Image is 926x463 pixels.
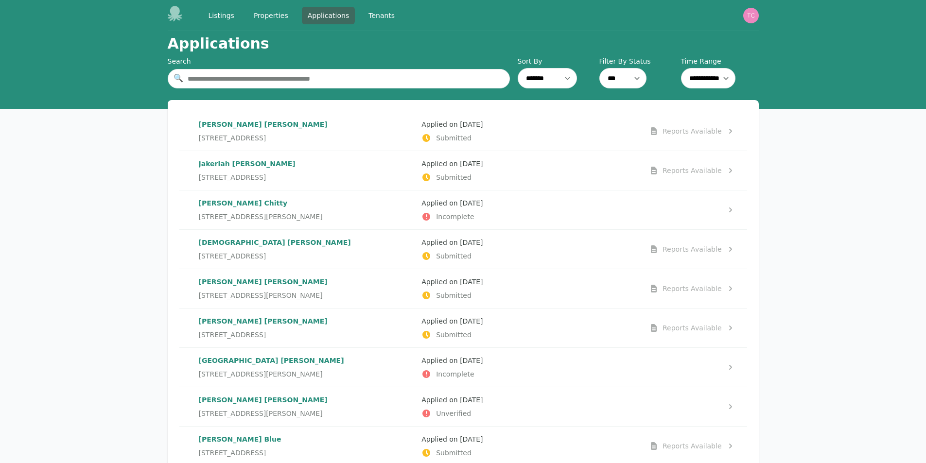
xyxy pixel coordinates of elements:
[663,126,722,136] div: Reports Available
[421,212,637,222] p: Incomplete
[460,396,483,404] time: [DATE]
[421,291,637,300] p: Submitted
[179,269,747,308] a: [PERSON_NAME] [PERSON_NAME][STREET_ADDRESS][PERSON_NAME]Applied on [DATE]SubmittedReports Available
[681,56,759,66] label: Time Range
[363,7,401,24] a: Tenants
[663,323,722,333] div: Reports Available
[421,159,637,169] p: Applied on
[460,120,483,128] time: [DATE]
[199,369,323,379] span: [STREET_ADDRESS][PERSON_NAME]
[199,434,414,444] p: [PERSON_NAME] Blue
[663,284,722,293] div: Reports Available
[460,317,483,325] time: [DATE]
[248,7,294,24] a: Properties
[179,387,747,426] a: [PERSON_NAME] [PERSON_NAME][STREET_ADDRESS][PERSON_NAME]Applied on [DATE]Unverified
[199,251,266,261] span: [STREET_ADDRESS]
[179,348,747,387] a: [GEOGRAPHIC_DATA] [PERSON_NAME][STREET_ADDRESS][PERSON_NAME]Applied on [DATE]Incomplete
[599,56,677,66] label: Filter By Status
[199,395,414,405] p: [PERSON_NAME] [PERSON_NAME]
[179,112,747,151] a: [PERSON_NAME] [PERSON_NAME][STREET_ADDRESS]Applied on [DATE]SubmittedReports Available
[460,239,483,246] time: [DATE]
[421,120,637,129] p: Applied on
[421,330,637,340] p: Submitted
[199,448,266,458] span: [STREET_ADDRESS]
[199,316,414,326] p: [PERSON_NAME] [PERSON_NAME]
[663,441,722,451] div: Reports Available
[199,238,414,247] p: [DEMOGRAPHIC_DATA] [PERSON_NAME]
[460,357,483,364] time: [DATE]
[421,409,637,418] p: Unverified
[199,356,414,365] p: [GEOGRAPHIC_DATA] [PERSON_NAME]
[199,212,323,222] span: [STREET_ADDRESS][PERSON_NAME]
[199,120,414,129] p: [PERSON_NAME] [PERSON_NAME]
[199,133,266,143] span: [STREET_ADDRESS]
[203,7,240,24] a: Listings
[421,448,637,458] p: Submitted
[199,291,323,300] span: [STREET_ADDRESS][PERSON_NAME]
[199,159,414,169] p: Jakeriah [PERSON_NAME]
[421,369,637,379] p: Incomplete
[199,277,414,287] p: [PERSON_NAME] [PERSON_NAME]
[663,166,722,175] div: Reports Available
[460,435,483,443] time: [DATE]
[179,230,747,269] a: [DEMOGRAPHIC_DATA] [PERSON_NAME][STREET_ADDRESS]Applied on [DATE]SubmittedReports Available
[199,198,414,208] p: [PERSON_NAME] Chitty
[168,56,510,66] div: Search
[179,190,747,229] a: [PERSON_NAME] Chitty[STREET_ADDRESS][PERSON_NAME]Applied on [DATE]Incomplete
[199,409,323,418] span: [STREET_ADDRESS][PERSON_NAME]
[460,160,483,168] time: [DATE]
[179,151,747,190] a: Jakeriah [PERSON_NAME][STREET_ADDRESS]Applied on [DATE]SubmittedReports Available
[421,395,637,405] p: Applied on
[421,133,637,143] p: Submitted
[421,198,637,208] p: Applied on
[518,56,595,66] label: Sort By
[460,278,483,286] time: [DATE]
[421,316,637,326] p: Applied on
[421,434,637,444] p: Applied on
[179,309,747,347] a: [PERSON_NAME] [PERSON_NAME][STREET_ADDRESS]Applied on [DATE]SubmittedReports Available
[421,251,637,261] p: Submitted
[421,356,637,365] p: Applied on
[199,172,266,182] span: [STREET_ADDRESS]
[199,330,266,340] span: [STREET_ADDRESS]
[302,7,355,24] a: Applications
[421,238,637,247] p: Applied on
[421,172,637,182] p: Submitted
[663,244,722,254] div: Reports Available
[460,199,483,207] time: [DATE]
[421,277,637,287] p: Applied on
[168,35,269,52] h1: Applications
